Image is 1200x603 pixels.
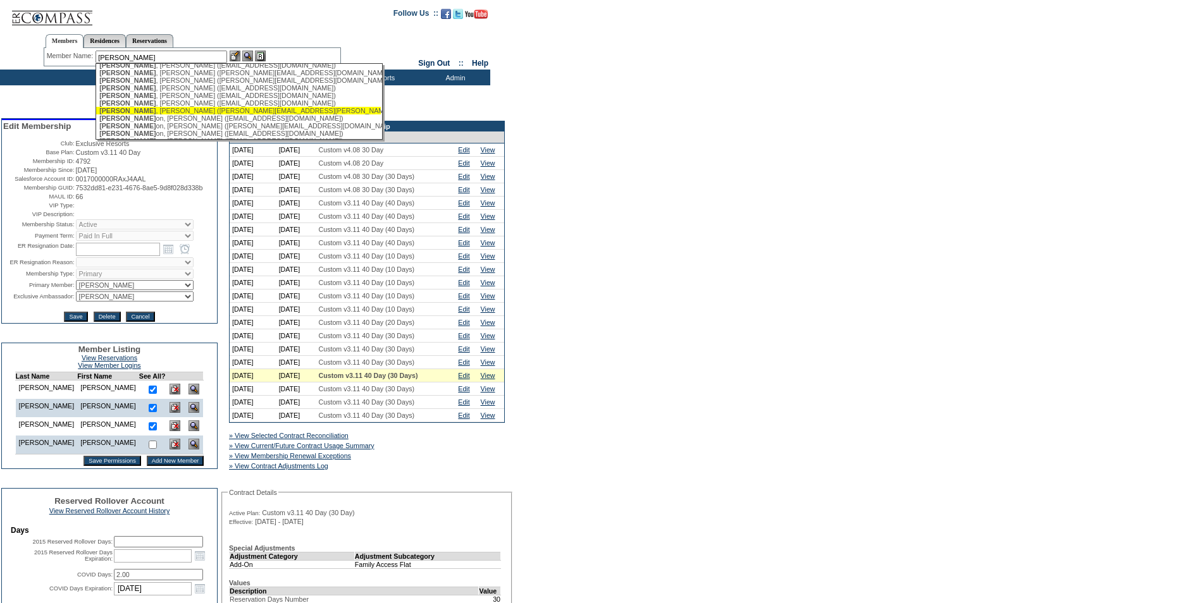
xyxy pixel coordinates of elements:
[230,343,276,356] td: [DATE]
[276,170,316,183] td: [DATE]
[276,223,316,236] td: [DATE]
[319,146,383,154] span: Custom v4.08 30 Day
[481,173,495,180] a: View
[230,382,276,396] td: [DATE]
[54,496,164,506] span: Reserved Rollover Account
[276,356,316,369] td: [DATE]
[319,252,415,260] span: Custom v3.11 40 Day (10 Days)
[276,316,316,329] td: [DATE]
[15,417,77,435] td: [PERSON_NAME]
[458,159,469,167] a: Edit
[230,316,276,329] td: [DATE]
[82,354,137,362] a: View Reservations
[230,369,276,382] td: [DATE]
[15,381,77,399] td: [PERSON_NAME]
[139,372,166,381] td: See All?
[3,175,75,183] td: Salesforce Account ID:
[99,92,378,99] div: , [PERSON_NAME] ([EMAIL_ADDRESS][DOMAIN_NAME])
[230,356,276,369] td: [DATE]
[230,143,276,157] td: [DATE]
[458,372,469,379] a: Edit
[319,279,415,286] span: Custom v3.11 40 Day (10 Days)
[230,236,276,250] td: [DATE]
[3,257,75,267] td: ER Resignation Reason:
[481,252,495,260] a: View
[393,8,438,23] td: Follow Us ::
[230,197,276,210] td: [DATE]
[3,121,71,131] span: Edit Membership
[479,595,501,603] td: 30
[481,358,495,366] a: View
[316,131,456,143] td: Active Plan
[230,587,479,595] td: Description
[3,157,75,165] td: Membership ID:
[189,439,199,449] img: View Dashboard
[32,539,113,545] label: 2015 Reserved Rollover Days:
[481,279,495,286] a: View
[458,279,469,286] a: Edit
[230,303,276,316] td: [DATE]
[276,263,316,276] td: [DATE]
[481,226,495,233] a: View
[15,372,77,381] td: Last Name
[170,439,180,449] img: Delete
[77,435,139,454] td: [PERSON_NAME]
[481,345,495,353] a: View
[276,289,316,303] td: [DATE]
[481,239,495,247] a: View
[319,372,418,379] span: Custom v3.11 40 Day (30 Days)
[453,13,463,20] a: Follow us on Twitter
[76,175,146,183] span: 0017000000RAxJ4AAL
[319,332,415,339] span: Custom v3.11 40 Day (30 Days)
[77,571,113,578] label: COVID Days:
[319,385,415,393] span: Custom v3.11 40 Day (30 Days)
[230,595,309,603] span: Reservation Days Number
[230,157,276,170] td: [DATE]
[99,92,156,99] span: [PERSON_NAME]
[481,372,495,379] a: View
[147,456,204,466] input: Add New Member
[230,263,276,276] td: [DATE]
[99,137,378,145] div: on, [PERSON_NAME] ([EMAIL_ADDRESS][DOMAIN_NAME])
[3,149,75,156] td: Base Plan:
[418,59,450,68] a: Sign Out
[458,292,469,300] a: Edit
[458,411,469,419] a: Edit
[319,358,415,366] span: Custom v3.11 40 Day (30 Days)
[229,432,349,439] a: » View Selected Contract Reconciliation
[76,149,140,156] span: Custom v3.11 40 Day
[255,518,304,525] span: [DATE] - [DATE]
[458,345,469,353] a: Edit
[99,137,156,145] span: [PERSON_NAME]
[76,193,84,200] span: 66
[126,312,154,322] input: Cancel
[78,344,141,354] span: Member Listing
[465,9,488,19] img: Subscribe to our YouTube Channel
[34,549,113,562] label: 2015 Reserved Rollover Days Expiration:
[78,362,140,369] a: View Member Logins
[319,345,415,353] span: Custom v3.11 40 Day (30 Days)
[99,99,156,107] span: [PERSON_NAME]
[126,34,173,47] a: Reservations
[242,51,253,61] img: View
[465,13,488,20] a: Subscribe to our YouTube Channel
[276,396,316,409] td: [DATE]
[481,186,495,193] a: View
[99,76,378,84] div: , [PERSON_NAME] ([PERSON_NAME][EMAIL_ADDRESS][DOMAIN_NAME])
[319,159,383,167] span: Custom v4.08 20 Day
[3,219,75,229] td: Membership Status:
[276,409,316,422] td: [DATE]
[229,518,253,526] span: Effective:
[15,435,77,454] td: [PERSON_NAME]
[276,276,316,289] td: [DATE]
[319,173,415,180] span: Custom v4.08 30 Day (30 Days)
[230,170,276,183] td: [DATE]
[3,242,75,256] td: ER Resignation Date:
[3,193,75,200] td: MAUL ID:
[276,183,316,197] td: [DATE]
[229,544,295,552] b: Special Adjustments
[99,61,378,69] div: , [PERSON_NAME] ([EMAIL_ADDRESS][DOMAIN_NAME])
[458,305,469,313] a: Edit
[319,319,415,326] span: Custom v3.11 40 Day (20 Days)
[230,409,276,422] td: [DATE]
